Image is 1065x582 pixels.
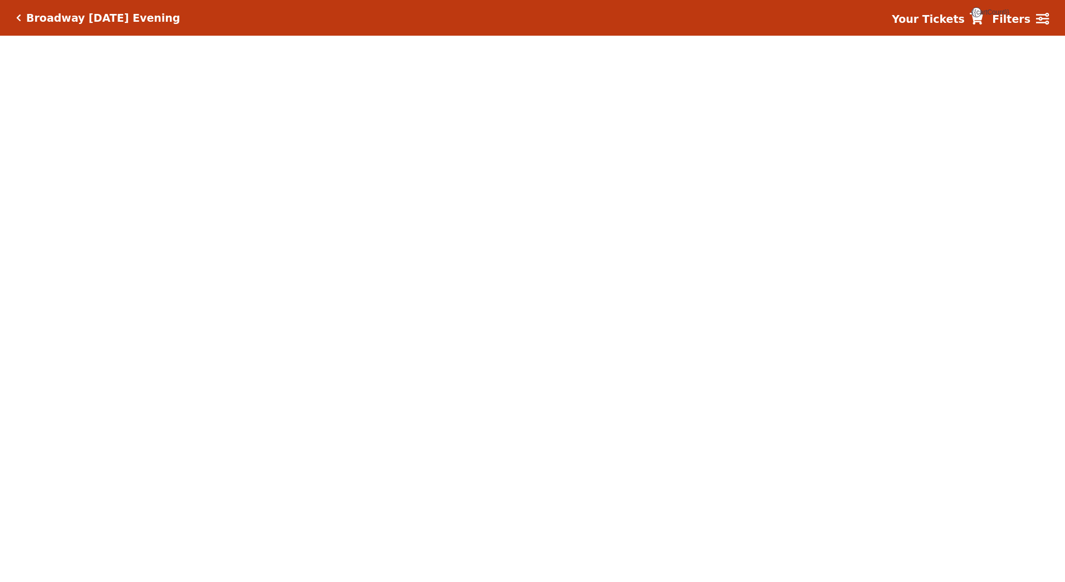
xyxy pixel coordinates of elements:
[892,13,965,25] strong: Your Tickets
[971,7,981,17] span: {{cartCount}}
[26,12,180,25] h5: Broadway [DATE] Evening
[16,14,21,22] a: Click here to go back to filters
[892,11,983,27] a: Your Tickets {{cartCount}}
[992,13,1030,25] strong: Filters
[992,11,1049,27] a: Filters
